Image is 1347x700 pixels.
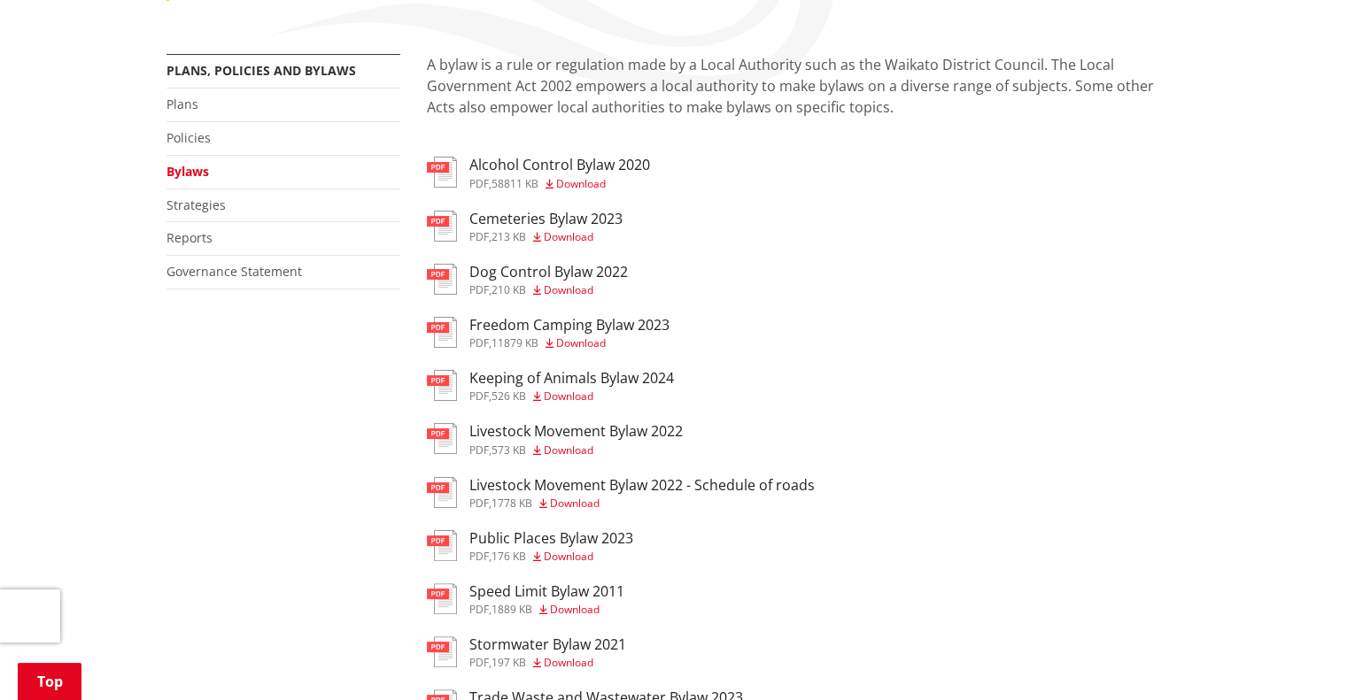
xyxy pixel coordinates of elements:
[492,335,538,350] span: 11879 KB
[427,370,457,401] img: document-pdf.svg
[469,602,489,617] span: pdf
[469,388,489,404] span: pdf
[544,655,593,670] span: Download
[544,388,593,404] span: Download
[427,211,623,242] a: Cemeteries Bylaw 2023 pdf,213 KB Download
[427,317,670,349] a: Freedom Camping Bylaw 2023 pdf,11879 KB Download
[427,370,674,402] a: Keeping of Animals Bylaw 2024 pdf,526 KB Download
[469,157,650,173] h3: Alcohol Control Bylaw 2020
[427,157,457,188] img: document-pdf.svg
[166,62,356,79] a: Plans, policies and bylaws
[469,179,650,189] div: ,
[492,388,526,404] span: 526 KB
[469,498,815,509] div: ,
[544,442,593,458] span: Download
[492,282,526,297] span: 210 KB
[469,655,489,670] span: pdf
[492,655,526,670] span: 197 KB
[469,317,670,334] h3: Freedom Camping Bylaw 2023
[469,282,489,297] span: pdf
[427,583,624,615] a: Speed Limit Bylaw 2011 pdf,1889 KB Download
[550,496,600,511] span: Download
[427,636,457,667] img: document-pdf.svg
[427,211,457,242] img: document-pdf.svg
[469,445,683,456] div: ,
[492,442,526,458] span: 573 KB
[427,530,633,562] a: Public Places Bylaw 2023 pdf,176 KB Download
[427,264,457,295] img: document-pdf.svg
[166,229,213,246] a: Reports
[166,129,211,146] a: Policies
[18,663,81,700] a: Top
[427,264,628,296] a: Dog Control Bylaw 2022 pdf,210 KB Download
[427,423,457,454] img: document-pdf.svg
[427,54,1181,139] p: A bylaw is a rule or regulation made by a Local Authority such as the Waikato District Council. T...
[427,477,815,509] a: Livestock Movement Bylaw 2022 - Schedule of roads pdf,1778 KB Download
[469,636,626,653] h3: Stormwater Bylaw 2021
[1266,626,1329,689] iframe: Messenger Launcher
[427,477,457,508] img: document-pdf.svg
[427,530,457,561] img: document-pdf.svg
[469,551,633,562] div: ,
[469,176,489,191] span: pdf
[469,496,489,511] span: pdf
[492,549,526,564] span: 176 KB
[427,423,683,455] a: Livestock Movement Bylaw 2022 pdf,573 KB Download
[492,602,532,617] span: 1889 KB
[469,264,628,281] h3: Dog Control Bylaw 2022
[469,604,624,615] div: ,
[469,391,674,402] div: ,
[166,196,226,213] a: Strategies
[427,636,626,668] a: Stormwater Bylaw 2021 pdf,197 KB Download
[469,229,489,244] span: pdf
[544,549,593,564] span: Download
[556,176,606,191] span: Download
[556,335,606,350] span: Download
[469,338,670,349] div: ,
[469,442,489,458] span: pdf
[544,282,593,297] span: Download
[469,335,489,350] span: pdf
[469,658,626,668] div: ,
[469,477,815,494] h3: Livestock Movement Bylaw 2022 - Schedule of roads
[469,530,633,547] h3: Public Places Bylaw 2023
[469,370,674,387] h3: Keeping of Animals Bylaw 2024
[469,232,623,242] div: ,
[469,211,623,227] h3: Cemeteries Bylaw 2023
[166,163,209,180] a: Bylaws
[544,229,593,244] span: Download
[469,423,683,440] h3: Livestock Movement Bylaw 2022
[427,317,457,348] img: document-pdf.svg
[427,157,650,188] a: Alcohol Control Bylaw 2020 pdf,58811 KB Download
[492,496,532,511] span: 1778 KB
[550,602,600,617] span: Download
[492,176,538,191] span: 58811 KB
[469,583,624,600] h3: Speed Limit Bylaw 2011
[492,229,526,244] span: 213 KB
[427,583,457,614] img: document-pdf.svg
[166,96,198,112] a: Plans
[469,285,628,296] div: ,
[469,549,489,564] span: pdf
[166,263,302,280] a: Governance Statement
